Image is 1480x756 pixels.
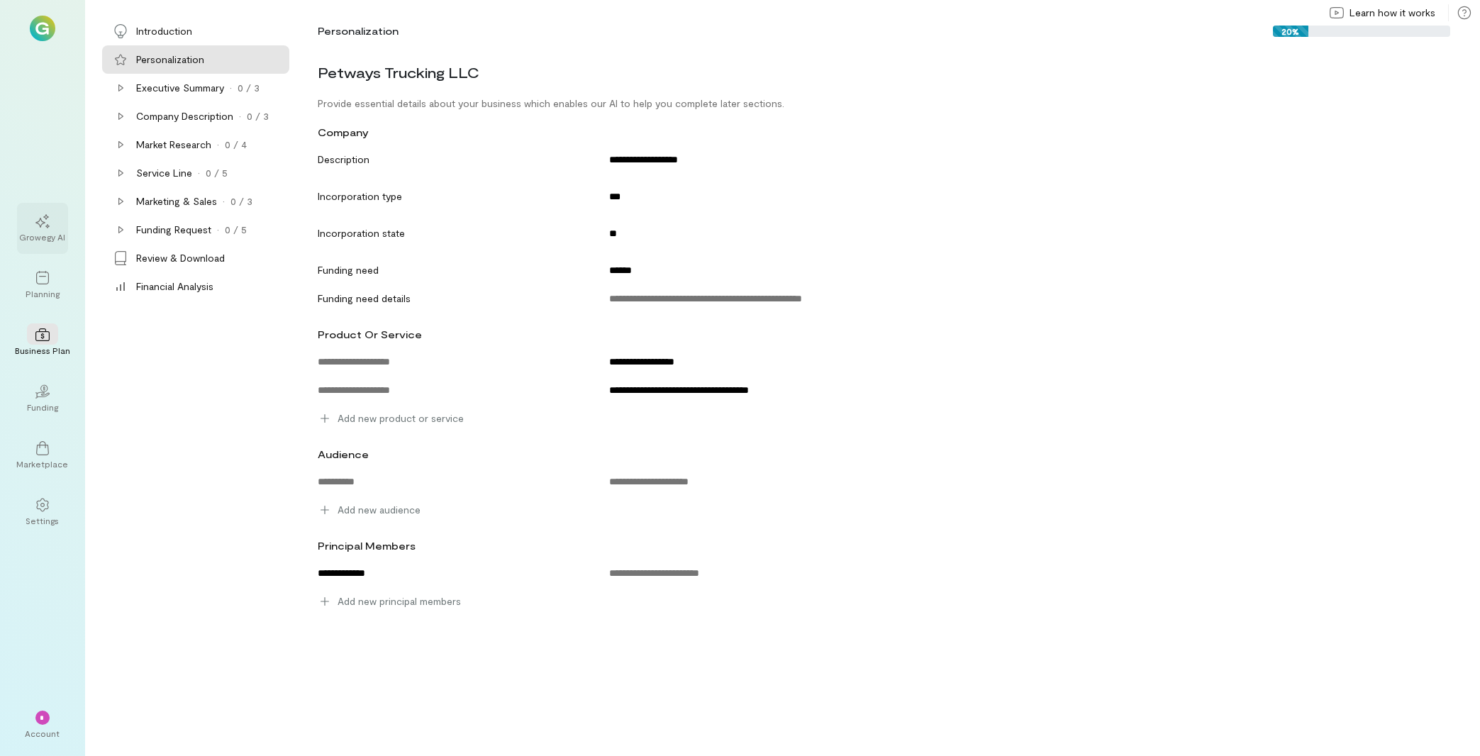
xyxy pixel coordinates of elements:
div: Market Research [136,138,211,152]
div: · [230,81,232,95]
div: Introduction [136,24,192,38]
a: Business Plan [17,316,68,367]
a: Planning [17,260,68,311]
div: Petways Trucking LLC [309,57,1452,88]
div: Marketplace [17,458,69,469]
div: · [239,109,241,123]
div: Company Description [136,109,233,123]
div: Incorporation type [309,185,595,204]
div: Business Plan [15,345,70,356]
div: Funding need [309,259,595,277]
div: Review & Download [136,251,225,265]
div: Funding [27,401,58,413]
div: Description [309,148,595,167]
a: Marketplace [17,430,68,481]
div: · [217,223,219,237]
div: Funding Request [136,223,211,237]
span: company [318,126,369,138]
div: Growegy AI [20,231,66,243]
span: product or service [318,328,422,340]
a: Settings [17,487,68,538]
div: Account [26,728,60,739]
div: Executive Summary [136,81,224,95]
div: 0 / 3 [247,109,269,123]
span: Learn how it works [1350,6,1435,20]
div: 0 / 5 [206,166,228,180]
div: Financial Analysis [136,279,213,294]
div: Incorporation state [309,222,595,240]
div: 0 / 3 [238,81,260,95]
div: Marketing & Sales [136,194,217,209]
div: Personalization [136,52,204,67]
div: Personalization [318,24,399,38]
div: · [217,138,219,152]
span: Add new principal members [338,594,461,608]
div: 0 / 5 [225,223,247,237]
div: 0 / 4 [225,138,247,152]
div: · [223,194,225,209]
div: · [198,166,200,180]
div: *Account [17,699,68,750]
span: Add new audience [338,503,421,517]
div: Planning [26,288,60,299]
span: audience [318,448,369,460]
span: Principal members [318,540,416,552]
a: Growegy AI [17,203,68,254]
span: Add new product or service [338,411,464,426]
div: 0 / 3 [230,194,252,209]
div: Settings [26,515,60,526]
div: Provide essential details about your business which enables our AI to help you complete later sec... [309,96,1452,111]
div: Service Line [136,166,192,180]
a: Funding [17,373,68,424]
div: Funding need details [309,287,595,306]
